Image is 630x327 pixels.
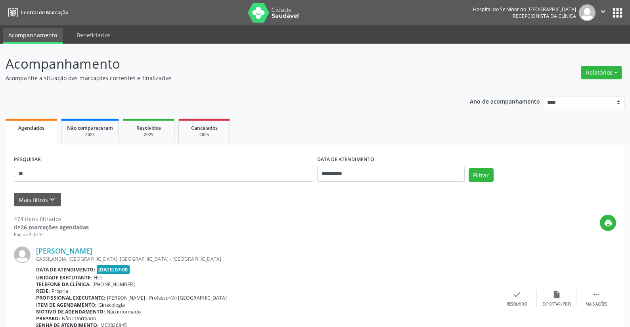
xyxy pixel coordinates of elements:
[14,223,89,231] div: de
[14,246,31,263] img: img
[14,154,41,166] label: PESQUISAR
[92,281,135,288] span: [PHONE_NUMBER]
[36,256,497,262] div: CASSILANDIA, [GEOGRAPHIC_DATA], [GEOGRAPHIC_DATA] - [GEOGRAPHIC_DATA]
[14,193,61,207] button: Mais filtroskeyboard_arrow_down
[513,13,576,19] span: Recepcionista da clínica
[36,302,97,308] b: Item de agendamento:
[599,7,607,16] i: 
[136,125,161,131] span: Resolvidos
[36,294,105,301] b: Profissional executante:
[470,96,540,106] p: Ano de acompanhamento
[14,215,89,223] div: 474 itens filtrados
[107,294,227,301] span: [PERSON_NAME] - Professor(A) [GEOGRAPHIC_DATA]
[67,125,113,131] span: Não compareceram
[36,315,60,322] b: Preparo:
[191,125,218,131] span: Cancelados
[473,6,576,13] div: Hospital do Servidor do [GEOGRAPHIC_DATA]
[581,66,622,79] button: Relatórios
[586,302,607,307] div: Mais ações
[184,132,224,138] div: 2025
[592,290,601,299] i: 
[604,219,613,227] i: print
[18,125,44,131] span: Agendados
[48,195,57,204] i: keyboard_arrow_down
[98,302,125,308] span: Ginecologia
[36,274,92,281] b: Unidade executante:
[596,4,611,21] button: 
[14,231,89,238] div: Página 1 de 32
[71,28,116,42] a: Beneficiários
[513,290,521,299] i: check
[36,266,95,273] b: Data de atendimento:
[36,308,105,315] b: Motivo de agendamento:
[52,288,68,294] span: Própria
[36,281,91,288] b: Telefone da clínica:
[507,302,527,307] div: Resolvido
[3,28,63,44] a: Acompanhamento
[97,265,130,274] span: [DATE] 07:00
[21,223,89,231] strong: 26 marcações agendadas
[36,288,50,294] b: Rede:
[6,74,439,82] p: Acompanhe a situação das marcações correntes e finalizadas
[67,132,113,138] div: 2025
[317,154,374,166] label: DATA DE ATENDIMENTO
[36,246,92,255] a: [PERSON_NAME]
[21,9,68,16] span: Central de Marcação
[94,274,102,281] span: Hse
[611,6,624,20] button: apps
[600,215,616,231] button: print
[107,308,141,315] span: Não informado
[62,315,96,322] span: Não informado
[552,290,561,299] i: insert_drive_file
[6,6,68,19] a: Central de Marcação
[579,4,596,21] img: img
[469,168,494,182] button: Filtrar
[129,132,169,138] div: 2025
[542,302,571,307] div: Exportar (PDF)
[6,54,439,74] p: Acompanhamento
